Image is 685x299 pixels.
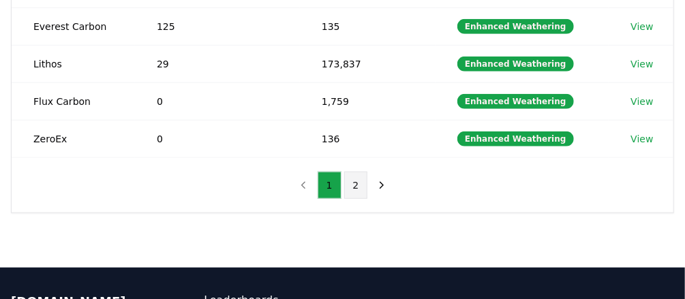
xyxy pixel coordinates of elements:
a: View [630,95,653,108]
button: 1 [318,172,341,199]
button: 2 [344,172,368,199]
button: next page [370,172,393,199]
td: 136 [300,120,436,157]
div: Enhanced Weathering [457,57,574,72]
td: 173,837 [300,45,436,82]
a: View [630,20,653,33]
a: View [630,132,653,146]
td: 135 [300,7,436,45]
td: 0 [135,120,300,157]
a: View [630,57,653,71]
div: Enhanced Weathering [457,94,574,109]
div: Enhanced Weathering [457,19,574,34]
td: Flux Carbon [12,82,135,120]
td: Lithos [12,45,135,82]
td: 125 [135,7,300,45]
td: 1,759 [300,82,436,120]
td: Everest Carbon [12,7,135,45]
div: Enhanced Weathering [457,131,574,146]
td: 0 [135,82,300,120]
td: 29 [135,45,300,82]
td: ZeroEx [12,120,135,157]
